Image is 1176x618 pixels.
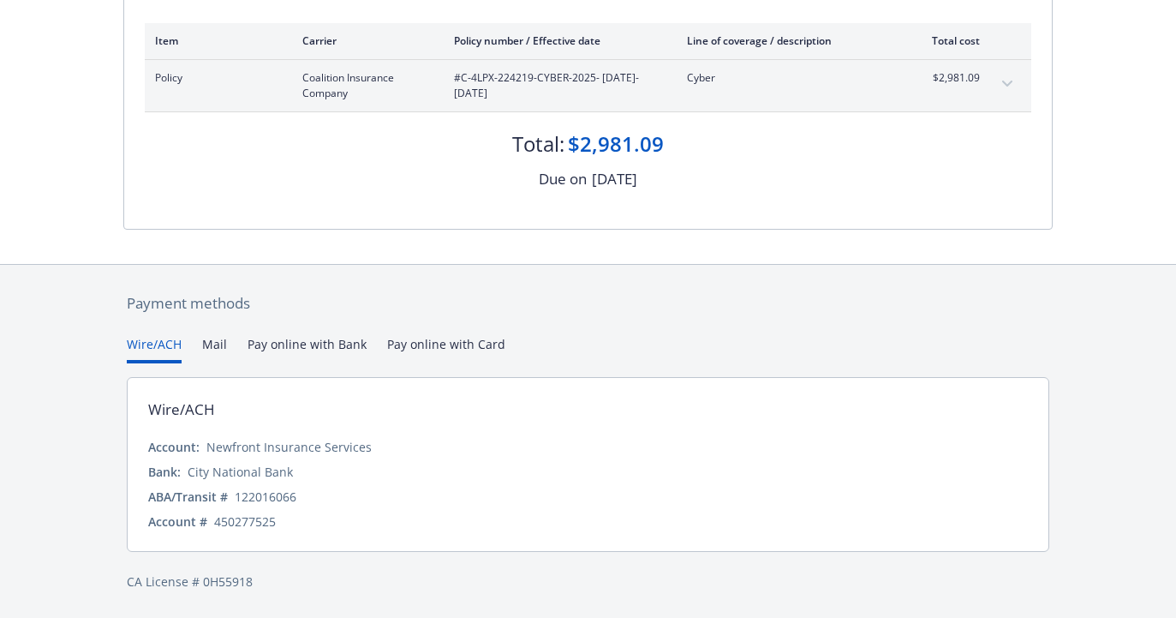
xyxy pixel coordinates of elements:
[687,70,888,86] span: Cyber
[188,463,293,481] div: City National Bank
[155,70,275,86] span: Policy
[994,70,1021,98] button: expand content
[302,70,427,101] span: Coalition Insurance Company
[214,513,276,531] div: 450277525
[145,60,1031,111] div: PolicyCoalition Insurance Company#C-4LPX-224219-CYBER-2025- [DATE]-[DATE]Cyber$2,981.09expand con...
[127,292,1049,315] div: Payment methods
[387,335,505,363] button: Pay online with Card
[592,168,637,190] div: [DATE]
[155,33,275,48] div: Item
[539,168,587,190] div: Due on
[454,33,660,48] div: Policy number / Effective date
[454,70,660,101] span: #C-4LPX-224219-CYBER-2025 - [DATE]-[DATE]
[127,335,182,363] button: Wire/ACH
[148,513,207,531] div: Account #
[302,33,427,48] div: Carrier
[148,438,200,456] div: Account:
[127,573,1049,591] div: CA License # 0H55918
[148,463,181,481] div: Bank:
[568,129,664,159] div: $2,981.09
[512,129,564,159] div: Total:
[206,438,372,456] div: Newfront Insurance Services
[916,33,980,48] div: Total cost
[916,70,980,86] span: $2,981.09
[687,33,888,48] div: Line of coverage / description
[148,488,228,506] div: ABA/Transit #
[235,488,296,506] div: 122016066
[148,399,215,421] div: Wire/ACH
[202,335,227,363] button: Mail
[248,335,367,363] button: Pay online with Bank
